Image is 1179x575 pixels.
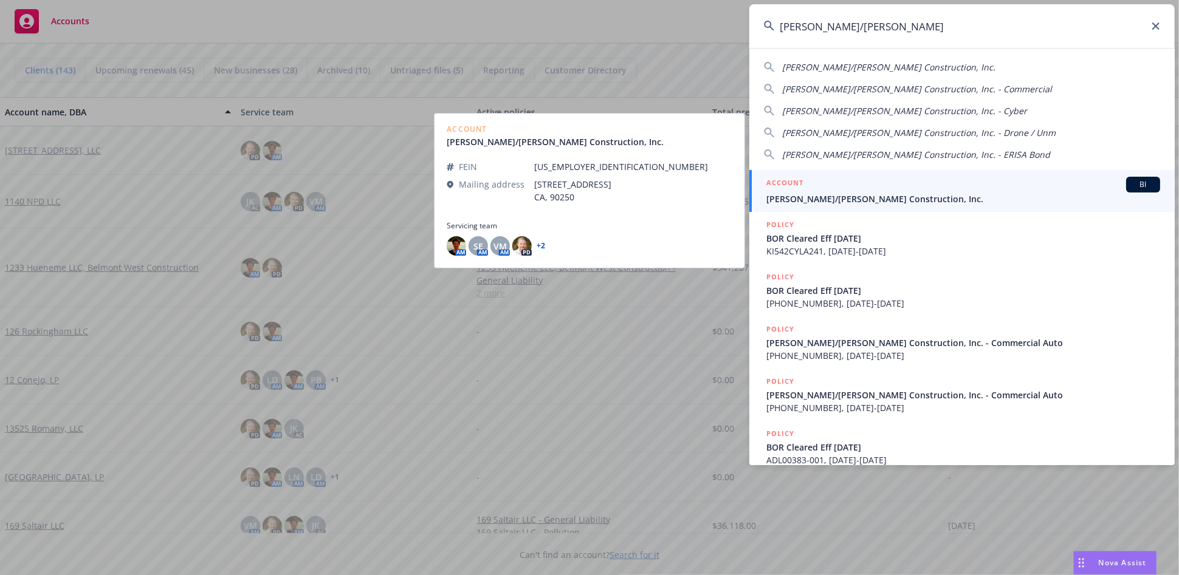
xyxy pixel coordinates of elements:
a: POLICYBOR Cleared Eff [DATE]ADL00383-001, [DATE]-[DATE] [749,421,1175,473]
span: BI [1131,179,1155,190]
span: [PERSON_NAME]/[PERSON_NAME] Construction, Inc. - Commercial Auto [766,336,1160,349]
h5: POLICY [766,271,794,283]
span: [PERSON_NAME]/[PERSON_NAME] Construction, Inc. - Commercial [782,83,1052,95]
div: Drag to move [1074,551,1089,574]
span: BOR Cleared Eff [DATE] [766,232,1160,245]
a: POLICYBOR Cleared Eff [DATE]KI542CYLA241, [DATE]-[DATE] [749,212,1175,264]
h5: ACCOUNT [766,177,803,191]
h5: POLICY [766,375,794,387]
h5: POLICY [766,219,794,231]
span: [PERSON_NAME]/[PERSON_NAME] Construction, Inc. - Drone / Unm [782,127,1056,138]
button: Nova Assist [1073,551,1157,575]
span: [PERSON_NAME]/[PERSON_NAME] Construction, Inc. - Cyber [782,105,1027,117]
span: [PERSON_NAME]/[PERSON_NAME] Construction, Inc. [766,192,1160,205]
a: POLICY[PERSON_NAME]/[PERSON_NAME] Construction, Inc. - Commercial Auto[PHONE_NUMBER], [DATE]-[DATE] [749,369,1175,421]
h5: POLICY [766,427,794,440]
span: KI542CYLA241, [DATE]-[DATE] [766,245,1160,257]
h5: POLICY [766,323,794,335]
a: POLICYBOR Cleared Eff [DATE][PHONE_NUMBER], [DATE]-[DATE] [749,264,1175,316]
a: ACCOUNTBI[PERSON_NAME]/[PERSON_NAME] Construction, Inc. [749,170,1175,212]
span: Nova Assist [1099,557,1147,568]
input: Search... [749,4,1175,48]
span: [PERSON_NAME]/[PERSON_NAME] Construction, Inc. - Commercial Auto [766,389,1160,401]
span: ADL00383-001, [DATE]-[DATE] [766,454,1160,466]
span: BOR Cleared Eff [DATE] [766,284,1160,297]
span: [PHONE_NUMBER], [DATE]-[DATE] [766,349,1160,362]
span: [PHONE_NUMBER], [DATE]-[DATE] [766,297,1160,310]
span: [PERSON_NAME]/[PERSON_NAME] Construction, Inc. - ERISA Bond [782,149,1050,160]
span: [PERSON_NAME]/[PERSON_NAME] Construction, Inc. [782,61,995,73]
span: BOR Cleared Eff [DATE] [766,441,1160,454]
a: POLICY[PERSON_NAME]/[PERSON_NAME] Construction, Inc. - Commercial Auto[PHONE_NUMBER], [DATE]-[DATE] [749,316,1175,369]
span: [PHONE_NUMBER], [DATE]-[DATE] [766,401,1160,414]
